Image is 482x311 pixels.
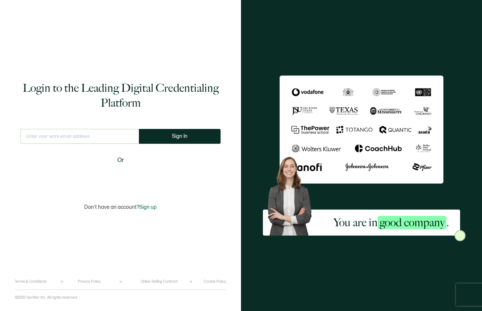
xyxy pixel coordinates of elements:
span: good company [378,216,446,229]
span: Sign up [139,204,157,210]
iframe: Sign in with Google Button [74,170,167,186]
p: ©2025 Sertifier Inc.. All rights reserved. [15,295,78,300]
h1: Login to the Leading Digital Credentialing Platform [20,81,221,110]
h2: You are in . [333,215,449,230]
img: Sertifier Login - You are in <span class="strong-h">good company</span>. Hero [263,153,322,236]
a: Cookie Policy [204,279,226,284]
span: Or [117,156,124,165]
span: Sign In [172,133,188,139]
a: Online Selling Contract [141,279,178,284]
iframe: Chat Widget [445,275,482,311]
p: Don't have an account? [84,204,157,210]
img: Sertifier Login - You are in <span class="strong-h">good company</span>. [280,75,444,184]
input: Enter your work email address [20,129,139,144]
a: Terms & Conditions [15,279,46,284]
img: Sertifier Login [455,230,466,241]
button: Sign In [139,129,221,144]
a: Privacy Policy [78,279,101,284]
